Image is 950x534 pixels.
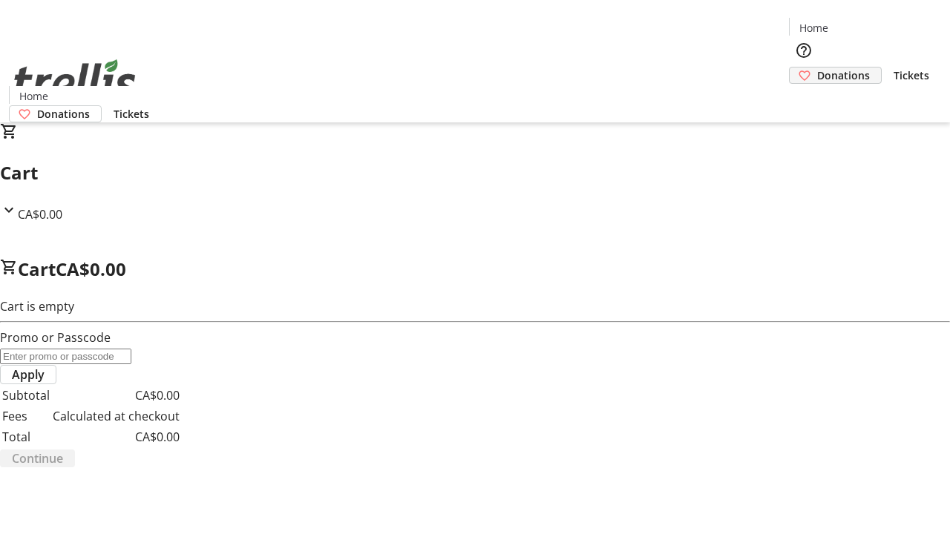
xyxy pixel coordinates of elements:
span: Home [799,20,828,36]
td: CA$0.00 [52,427,180,446]
span: CA$0.00 [56,257,126,281]
button: Cart [789,84,819,113]
td: Total [1,427,50,446]
a: Home [790,20,837,36]
a: Donations [9,105,102,122]
td: Fees [1,406,50,426]
td: CA$0.00 [52,386,180,405]
span: Tickets [114,106,149,122]
span: CA$0.00 [18,206,62,222]
span: Apply [12,366,45,383]
span: Tickets [894,67,929,83]
span: Donations [37,106,90,122]
td: Calculated at checkout [52,406,180,426]
button: Help [789,36,819,65]
td: Subtotal [1,386,50,405]
a: Tickets [882,67,941,83]
a: Donations [789,67,882,84]
a: Tickets [102,106,161,122]
a: Home [10,88,57,104]
span: Donations [817,67,870,83]
span: Home [19,88,48,104]
img: Orient E2E Organization CqHrCUIKGa's Logo [9,43,141,117]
